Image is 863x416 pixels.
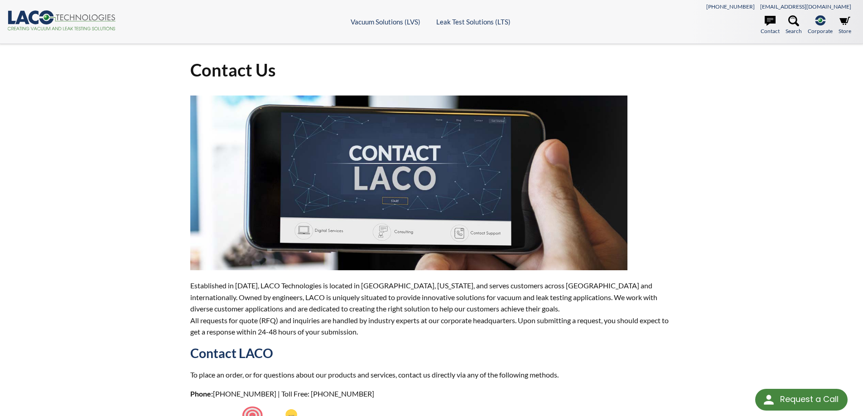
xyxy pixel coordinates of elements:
a: Leak Test Solutions (LTS) [436,18,511,26]
a: Contact [761,15,780,35]
a: [EMAIL_ADDRESS][DOMAIN_NAME] [760,3,851,10]
a: Store [839,15,851,35]
span: Corporate [808,27,833,35]
strong: Phone: [190,389,213,398]
div: Request a Call [780,389,839,410]
a: Vacuum Solutions (LVS) [351,18,420,26]
a: Search [786,15,802,35]
div: Request a Call [755,389,848,411]
img: ContactUs.jpg [190,96,627,270]
strong: Contact LACO [190,345,273,361]
img: round button [762,392,776,407]
a: [PHONE_NUMBER] [706,3,755,10]
p: [PHONE_NUMBER] | Toll Free: [PHONE_NUMBER] [190,388,673,400]
p: Established in [DATE], LACO Technologies is located in [GEOGRAPHIC_DATA], [US_STATE], and serves ... [190,280,673,338]
h1: Contact Us [190,59,673,81]
p: To place an order, or for questions about our products and services, contact us directly via any ... [190,369,673,381]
